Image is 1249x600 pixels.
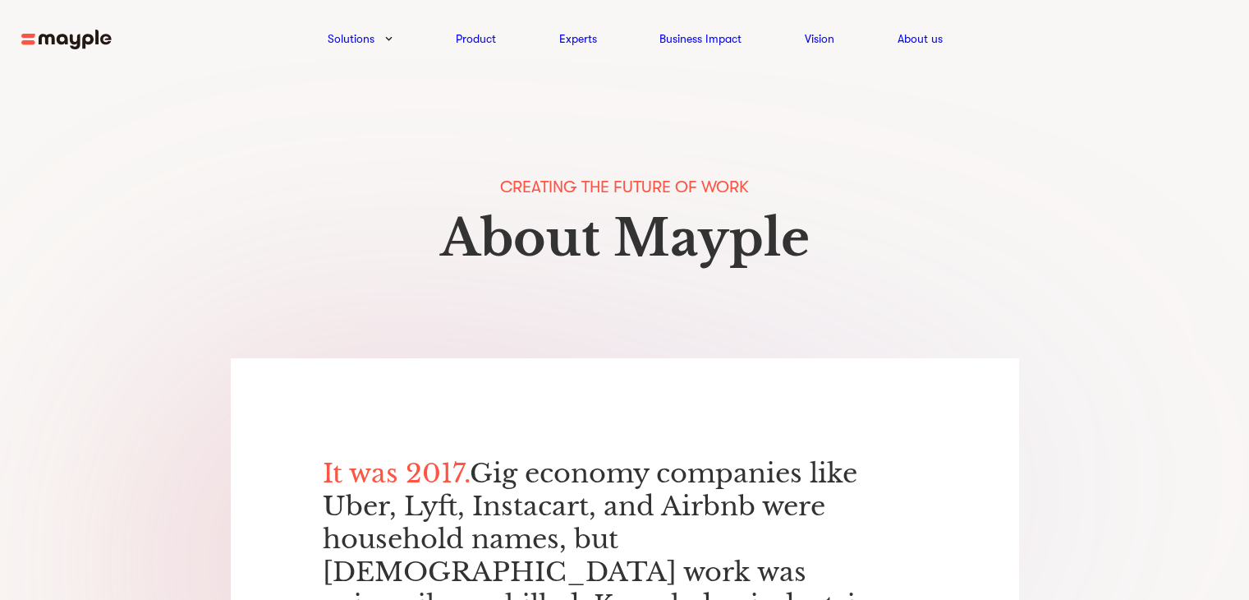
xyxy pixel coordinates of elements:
[328,29,374,48] a: Solutions
[659,29,742,48] a: Business Impact
[805,29,834,48] a: Vision
[456,29,496,48] a: Product
[898,29,943,48] a: About us
[21,30,112,50] img: mayple-logo
[559,29,597,48] a: Experts
[385,36,393,41] img: arrow-down
[323,457,470,490] span: It was 2017.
